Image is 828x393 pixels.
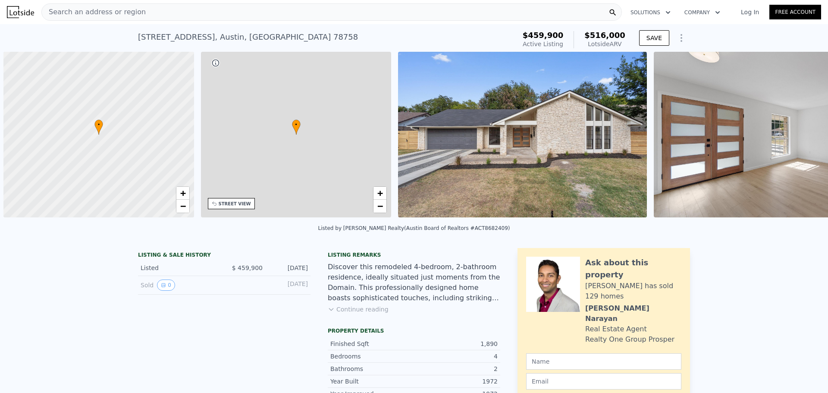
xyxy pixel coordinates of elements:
div: Listed by [PERSON_NAME] Realty (Austin Board of Realtors #ACT8682409) [318,225,510,231]
div: [PERSON_NAME] Narayan [585,303,681,324]
button: Show Options [673,29,690,47]
span: • [292,121,301,129]
button: View historical data [157,280,175,291]
img: Sale: 169791188 Parcel: 101525223 [398,52,647,217]
div: [PERSON_NAME] has sold 129 homes [585,281,681,302]
div: Listing remarks [328,252,500,258]
span: Search an address or region [42,7,146,17]
div: Listed [141,264,217,272]
a: Free Account [769,5,821,19]
span: $459,900 [523,31,564,40]
div: [DATE] [270,280,308,291]
div: [DATE] [270,264,308,272]
div: Discover this remodeled 4-bedroom, 2-bathroom residence, ideally situated just moments from the D... [328,262,500,303]
div: • [94,119,103,135]
input: Name [526,353,681,370]
span: − [180,201,185,211]
a: Zoom in [176,187,189,200]
span: + [377,188,383,198]
div: Lotside ARV [584,40,625,48]
div: 4 [414,352,498,361]
span: + [180,188,185,198]
span: $ 459,900 [232,264,263,271]
img: Lotside [7,6,34,18]
button: Company [677,5,727,20]
span: − [377,201,383,211]
div: Finished Sqft [330,340,414,348]
button: Continue reading [328,305,389,314]
a: Zoom out [176,200,189,213]
div: Sold [141,280,217,291]
div: Realty One Group Prosper [585,334,674,345]
div: • [292,119,301,135]
div: Bathrooms [330,365,414,373]
div: STREET VIEW [219,201,251,207]
div: Ask about this property [585,257,681,281]
span: $516,000 [584,31,625,40]
div: [STREET_ADDRESS] , Austin , [GEOGRAPHIC_DATA] 78758 [138,31,358,43]
button: SAVE [639,30,669,46]
div: LISTING & SALE HISTORY [138,252,310,260]
a: Log In [731,8,769,16]
span: Active Listing [523,41,563,47]
a: Zoom out [373,200,386,213]
div: Year Built [330,377,414,386]
input: Email [526,373,681,390]
div: Property details [328,327,500,334]
a: Zoom in [373,187,386,200]
button: Solutions [624,5,677,20]
div: 1,890 [414,340,498,348]
div: 1972 [414,377,498,386]
div: 2 [414,365,498,373]
div: Real Estate Agent [585,324,647,334]
div: Bedrooms [330,352,414,361]
span: • [94,121,103,129]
